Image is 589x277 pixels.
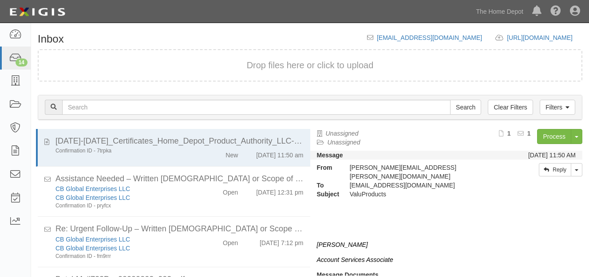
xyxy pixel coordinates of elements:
div: [DATE] 11:50 AM [528,151,576,160]
i: Account Services Associate [317,256,393,263]
img: logo-5460c22ac91f19d4615b14bd174203de0afe785f0fc80cf4dbbc73dc1793850b.png [7,4,68,20]
div: Open [223,184,238,197]
div: New [225,147,238,160]
b: 1 [507,130,511,137]
div: 14 [16,59,28,66]
a: Filters [540,100,575,115]
a: CB Global Enterprises LLC [55,245,130,252]
div: [DATE] 7:12 pm [260,235,304,247]
div: Confirmation ID - 7trpka [55,147,194,155]
b: 1 [527,130,531,137]
div: Re: Urgent Follow-Up – Written Contract or Scope of Work Needed for COI [55,223,304,235]
i: Help Center - Complianz [550,6,561,17]
div: inbox@thdmerchandising.complianz.com [343,181,508,190]
div: 2025-2026_Certificates_Home_Depot_Product_Authority_LLC-ValuProducts.pdf [55,136,304,147]
input: Search [62,100,451,115]
div: Confirmation ID - pryfcx [55,202,194,210]
a: [EMAIL_ADDRESS][DOMAIN_NAME] [377,34,482,41]
div: Confirmation ID - fm9rrr [55,253,194,260]
i: [PERSON_NAME] [317,241,368,248]
a: CB Global Enterprises LLC [55,236,130,243]
div: Open [223,235,238,247]
div: [DATE] 11:50 am [256,147,303,160]
div: [DATE] 12:31 pm [256,184,303,197]
a: CB Global Enterprises LLC [55,185,130,192]
strong: From [310,163,343,172]
strong: Message [317,152,343,159]
a: Unassigned [326,130,359,137]
a: [URL][DOMAIN_NAME] [507,34,582,41]
strong: Subject [310,190,343,199]
div: [PERSON_NAME][EMAIL_ADDRESS][PERSON_NAME][DOMAIN_NAME] [343,163,508,181]
strong: To [310,181,343,190]
div: Assistance Needed – Written Contract or Scope of Work for COI (Home Depot Onboarding) [55,173,304,185]
a: Reply [539,163,571,176]
input: Search [450,100,481,115]
button: Drop files here or click to upload [247,59,374,72]
a: Process [537,129,571,144]
a: CB Global Enterprises LLC [55,194,130,201]
h1: Inbox [38,33,64,45]
a: Clear Filters [488,100,533,115]
div: ValuProducts [343,190,508,199]
a: The Home Depot [471,3,528,20]
a: Unassigned [328,139,360,146]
